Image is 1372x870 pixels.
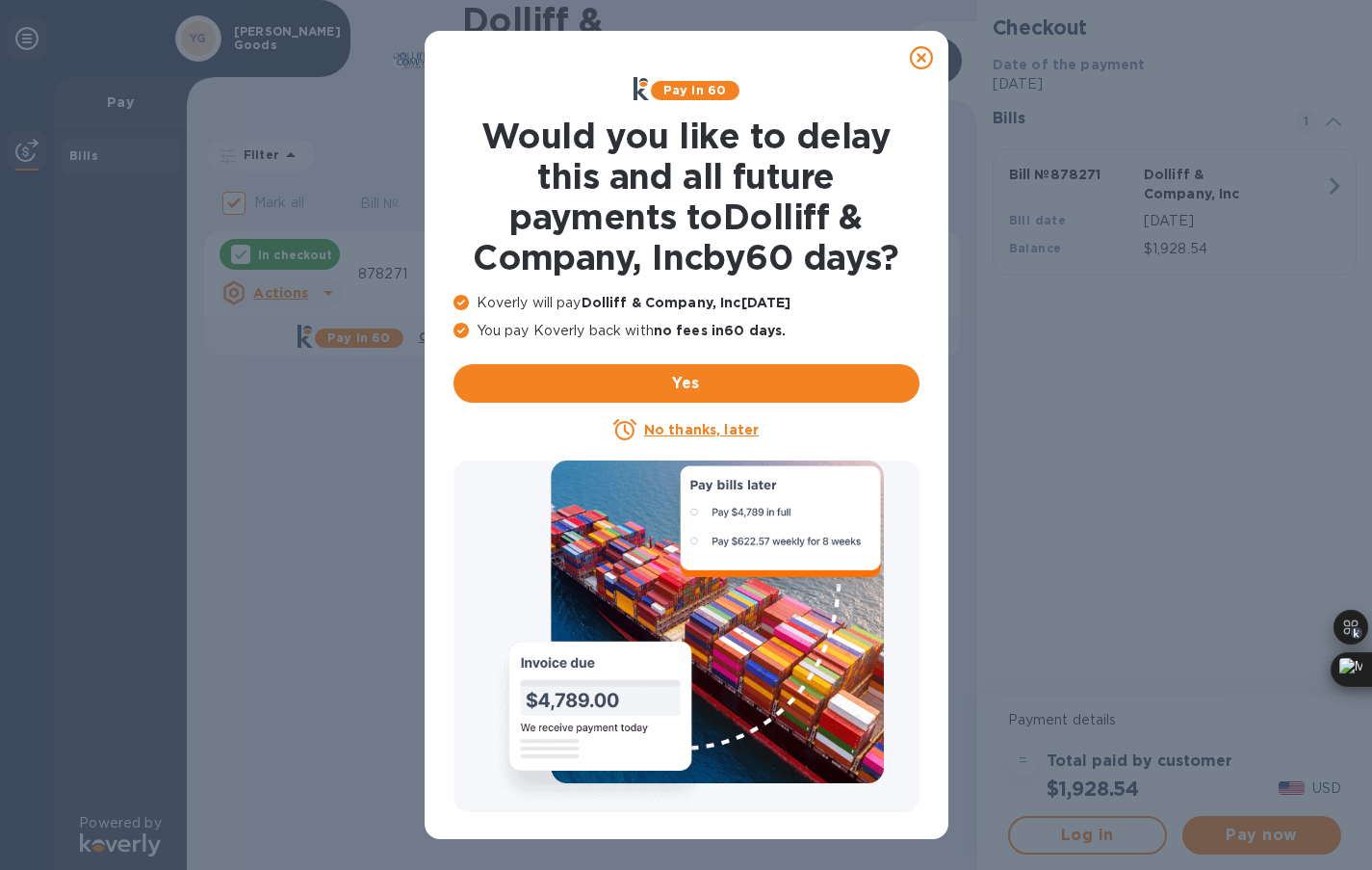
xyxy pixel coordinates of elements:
[453,364,919,403] button: Yes
[663,83,726,97] b: Pay in 60
[654,323,786,338] b: no fees in 60 days .
[453,116,919,277] h1: Would you like to delay this and all future payments to Dolliff & Company, Inc by 60 days ?
[469,372,904,395] span: Yes
[453,293,919,313] p: Koverly will pay
[582,295,791,310] b: Dolliff & Company, Inc [DATE]
[453,321,919,341] p: You pay Koverly back with
[644,422,759,437] u: No thanks, later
